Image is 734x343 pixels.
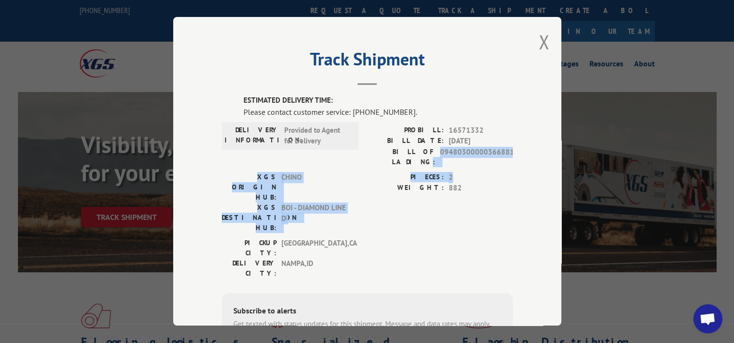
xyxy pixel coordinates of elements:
label: XGS DESTINATION HUB: [222,203,277,233]
div: Subscribe to alerts [233,305,501,319]
span: 09480300000366881 [440,147,513,167]
label: XGS ORIGIN HUB: [222,172,277,203]
label: DELIVERY INFORMATION: [225,125,279,147]
span: [GEOGRAPHIC_DATA] , CA [281,238,347,258]
label: BILL OF LADING: [367,147,435,167]
span: [DATE] [449,136,513,147]
label: PICKUP CITY: [222,238,277,258]
h2: Track Shipment [222,52,513,71]
span: Provided to Agent for Delivery [284,125,350,147]
div: Open chat [693,304,722,333]
label: PROBILL: [367,125,444,136]
div: Please contact customer service: [PHONE_NUMBER]. [244,106,513,118]
div: Get texted with status updates for this shipment. Message and data rates may apply. Message frequ... [233,319,501,341]
span: 882 [449,183,513,194]
button: Close modal [538,29,549,55]
span: CHINO [281,172,347,203]
label: DELIVERY CITY: [222,258,277,279]
span: BOI - DIAMOND LINE D [281,203,347,233]
label: ESTIMATED DELIVERY TIME: [244,95,513,106]
span: NAMPA , ID [281,258,347,279]
span: 2 [449,172,513,183]
label: WEIGHT: [367,183,444,194]
span: 16571332 [449,125,513,136]
label: BILL DATE: [367,136,444,147]
label: PIECES: [367,172,444,183]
